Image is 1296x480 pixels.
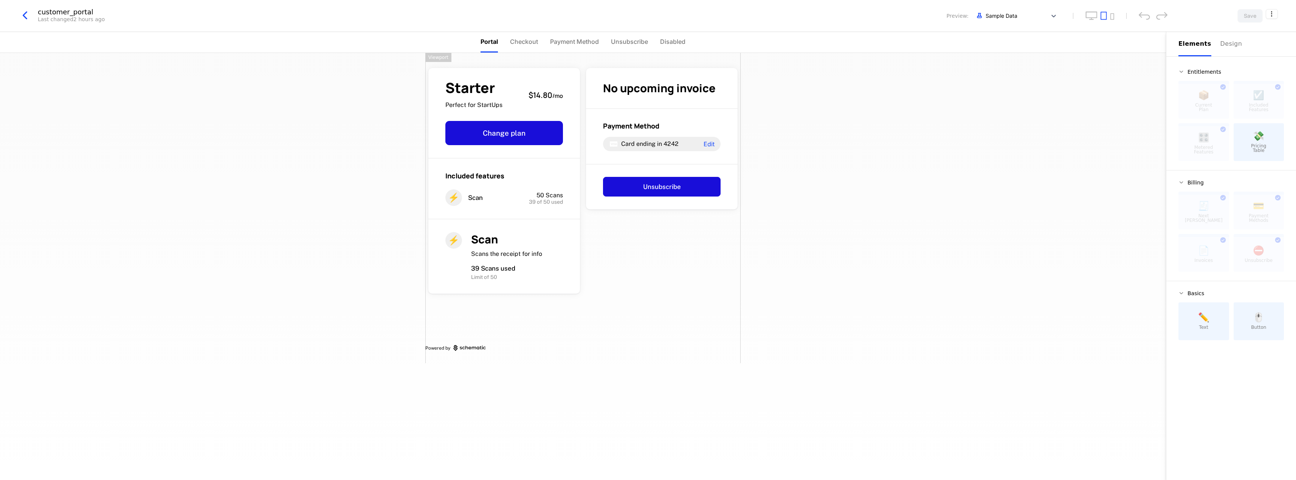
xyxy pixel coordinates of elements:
span: Payment Method [550,37,599,46]
div: Choose Sub Page [1178,32,1284,56]
span: Payment Method [603,121,659,130]
span: Perfect for StartUps [445,101,502,109]
span: Entitlements [1187,69,1221,74]
span: Scan [471,232,498,247]
span: 🖱️ [1253,313,1264,322]
div: customer_portal [38,9,105,15]
span: Scans the receipt for info [471,250,542,257]
span: $14.80 [529,90,552,100]
button: Select action [1266,9,1278,19]
span: 50 Scans [536,192,563,199]
span: ⚡ [445,189,462,206]
div: redo [1156,12,1167,20]
span: Pricing Table [1251,144,1266,153]
div: Viewport [425,53,451,62]
div: undo [1139,12,1150,20]
button: Save [1237,9,1263,23]
button: Change plan [445,121,563,145]
span: Unsubscribe [611,37,648,46]
span: Portal [481,37,498,46]
span: Preview: [947,12,969,20]
span: Powered by [425,345,450,351]
span: 39 of 50 used [529,199,563,204]
a: Powered by [425,345,741,351]
span: Edit [704,141,715,147]
div: Last changed 2 hours ago [38,15,105,23]
span: Button [1251,325,1266,330]
span: 4242 [664,140,679,147]
span: Card ending in [621,140,662,147]
span: Checkout [510,37,538,46]
span: Basics [1187,291,1204,296]
span: No upcoming invoice [603,81,716,96]
button: tablet [1101,11,1107,20]
span: Billing [1187,180,1204,185]
button: desktop [1085,11,1098,20]
span: 39 Scans used [471,265,515,272]
span: ⚡ [445,232,462,249]
span: Disabled [660,37,685,46]
span: Text [1199,325,1208,330]
span: Starter [445,81,502,95]
div: Elements [1178,39,1211,48]
div: Design [1220,39,1245,48]
span: Limit of 50 [471,274,497,280]
i: visa [609,139,618,149]
button: mobile [1110,13,1114,20]
span: 💸 [1253,132,1264,141]
span: ✏️ [1198,313,1209,322]
button: Unsubscribe [603,177,721,197]
span: Included features [445,171,504,180]
span: Scan [468,194,483,202]
sub: / mo [552,92,563,100]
